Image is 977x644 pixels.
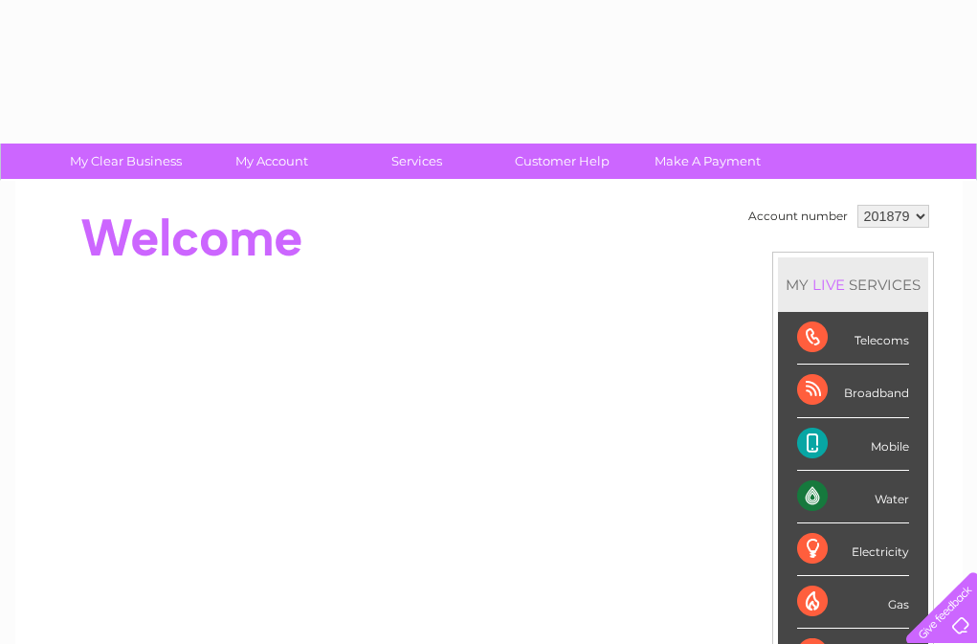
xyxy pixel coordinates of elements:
[338,144,496,179] a: Services
[797,418,909,471] div: Mobile
[47,144,205,179] a: My Clear Business
[629,144,787,179] a: Make A Payment
[797,471,909,523] div: Water
[744,200,853,233] td: Account number
[797,523,909,576] div: Electricity
[797,576,909,629] div: Gas
[809,276,849,294] div: LIVE
[797,312,909,365] div: Telecoms
[778,257,928,312] div: MY SERVICES
[192,144,350,179] a: My Account
[797,365,909,417] div: Broadband
[483,144,641,179] a: Customer Help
